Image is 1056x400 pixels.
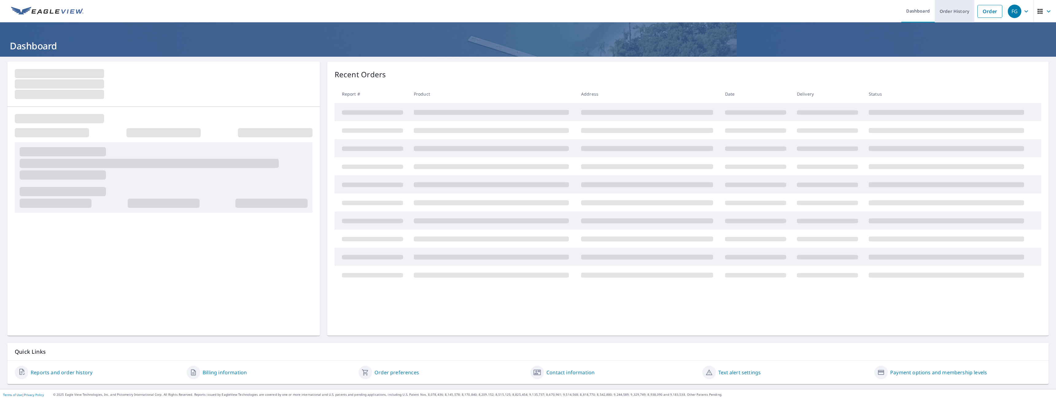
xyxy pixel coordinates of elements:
p: © 2025 Eagle View Technologies, Inc. and Pictometry International Corp. All Rights Reserved. Repo... [53,392,1053,397]
a: Terms of Use [3,393,22,397]
th: Delivery [792,85,864,103]
th: Address [576,85,720,103]
div: FG [1008,5,1021,18]
a: Billing information [203,369,247,376]
th: Product [409,85,576,103]
a: Contact information [546,369,595,376]
p: | [3,393,44,397]
a: Reports and order history [31,369,92,376]
th: Date [720,85,792,103]
a: Order preferences [375,369,419,376]
h1: Dashboard [7,40,1049,52]
th: Status [864,85,1031,103]
a: Payment options and membership levels [890,369,987,376]
a: Order [977,5,1002,18]
th: Report # [335,85,409,103]
p: Quick Links [15,348,1041,356]
a: Privacy Policy [24,393,44,397]
img: EV Logo [11,7,83,16]
a: Text alert settings [718,369,761,376]
p: Recent Orders [335,69,386,80]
